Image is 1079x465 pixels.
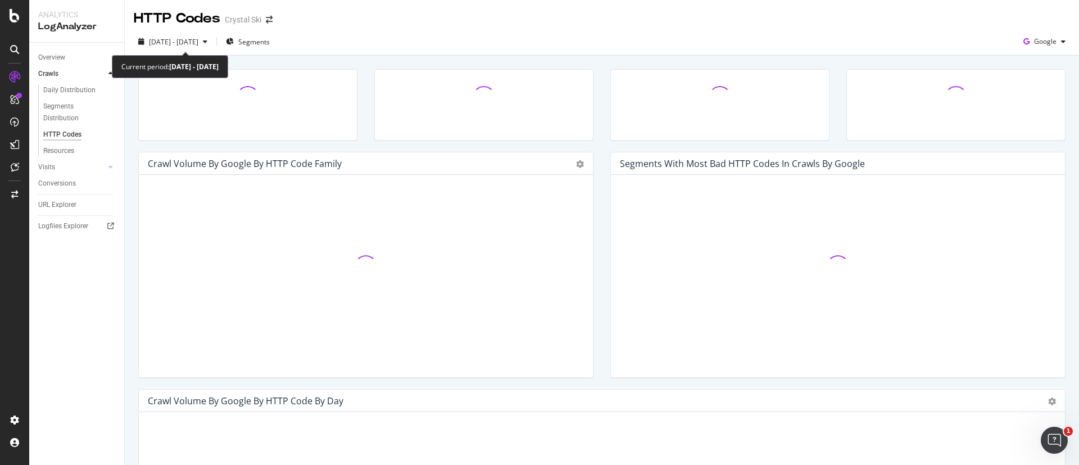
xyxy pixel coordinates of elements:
[1034,37,1057,46] span: Google
[38,220,116,232] a: Logfiles Explorer
[43,101,116,124] a: Segments Distribution
[38,220,88,232] div: Logfiles Explorer
[38,52,116,64] a: Overview
[266,16,273,24] div: arrow-right-arrow-left
[38,9,115,20] div: Analytics
[134,9,220,28] div: HTTP Codes
[43,129,116,141] a: HTTP Codes
[38,20,115,33] div: LogAnalyzer
[43,145,74,157] div: Resources
[38,199,76,211] div: URL Explorer
[38,52,65,64] div: Overview
[1064,427,1073,436] span: 1
[620,158,865,169] div: Segments with most bad HTTP codes in Crawls by google
[38,68,58,80] div: Crawls
[121,60,219,73] div: Current period:
[576,160,584,168] div: gear
[225,14,261,25] div: Crystal Ski
[38,161,55,173] div: Visits
[38,178,116,189] a: Conversions
[221,33,274,51] button: Segments
[43,101,106,124] div: Segments Distribution
[43,84,116,96] a: Daily Distribution
[1019,33,1070,51] button: Google
[43,129,81,141] div: HTTP Codes
[38,161,105,173] a: Visits
[43,84,96,96] div: Daily Distribution
[43,145,116,157] a: Resources
[1041,427,1068,454] iframe: Intercom live chat
[38,199,116,211] a: URL Explorer
[38,178,76,189] div: Conversions
[148,395,343,407] div: Crawl Volume by google by HTTP Code by Day
[1048,398,1056,405] div: gear
[134,33,212,51] button: [DATE] - [DATE]
[238,37,270,47] span: Segments
[169,62,219,71] b: [DATE] - [DATE]
[148,158,342,169] div: Crawl Volume by google by HTTP Code Family
[149,37,198,47] span: [DATE] - [DATE]
[38,68,105,80] a: Crawls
